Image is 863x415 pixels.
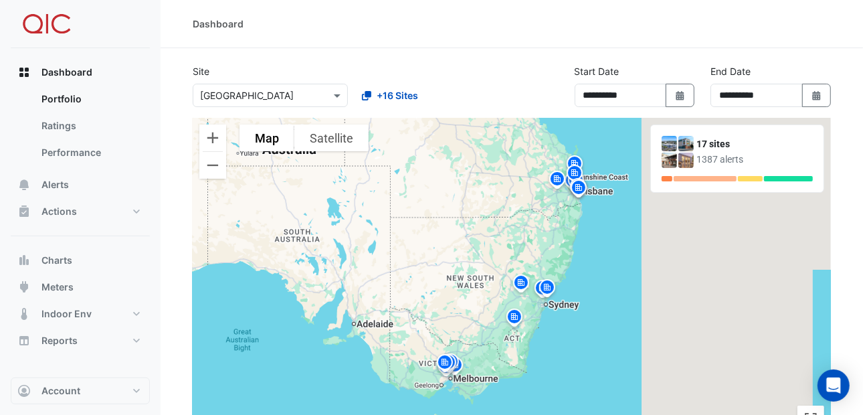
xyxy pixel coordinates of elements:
[31,112,150,139] a: Ratings
[199,152,226,179] button: Zoom out
[41,280,74,294] span: Meters
[17,254,31,267] app-icon: Charts
[662,153,677,168] img: Big Top
[193,64,209,78] label: Site
[31,139,150,166] a: Performance
[11,86,150,171] div: Dashboard
[678,136,694,151] img: Bathurst City Central
[811,90,823,101] fa-icon: Select Date
[11,247,150,274] button: Charts
[575,64,619,78] label: Start Date
[674,90,686,101] fa-icon: Select Date
[17,280,31,294] app-icon: Meters
[11,327,150,354] button: Reports
[567,177,589,200] img: site-pin.svg
[11,301,150,327] button: Indoor Env
[17,205,31,218] app-icon: Actions
[564,154,585,177] img: site-pin.svg
[353,84,427,107] button: +16 Sites
[41,66,92,79] span: Dashboard
[193,17,244,31] div: Dashboard
[17,66,31,79] app-icon: Dashboard
[11,198,150,225] button: Actions
[294,124,369,151] button: Show satellite imagery
[547,169,568,193] img: site-pin.svg
[504,307,525,331] img: site-pin.svg
[11,274,150,301] button: Meters
[532,278,553,302] img: site-pin.svg
[41,307,92,321] span: Indoor Env
[11,378,150,404] button: Account
[710,64,751,78] label: End Date
[17,334,31,347] app-icon: Reports
[41,178,69,191] span: Alerts
[696,153,813,167] div: 1387 alerts
[41,384,80,398] span: Account
[662,136,677,151] img: APVC Holdings
[434,353,456,376] img: site-pin.svg
[16,11,76,37] img: Company Logo
[199,124,226,151] button: Zoom in
[537,278,558,301] img: site-pin.svg
[818,369,850,402] div: Open Intercom Messenger
[440,352,462,376] img: site-pin.svg
[11,171,150,198] button: Alerts
[17,307,31,321] app-icon: Indoor Env
[31,86,150,112] a: Portfolio
[41,334,78,347] span: Reports
[568,178,589,201] img: site-pin.svg
[510,273,532,297] img: site-pin.svg
[377,88,418,102] span: +16 Sites
[41,205,77,218] span: Actions
[696,137,813,151] div: 17 sites
[239,124,294,151] button: Show street map
[17,178,31,191] app-icon: Alerts
[41,254,72,267] span: Charts
[564,163,585,187] img: site-pin.svg
[678,153,694,168] img: Canberra Centre
[11,59,150,86] button: Dashboard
